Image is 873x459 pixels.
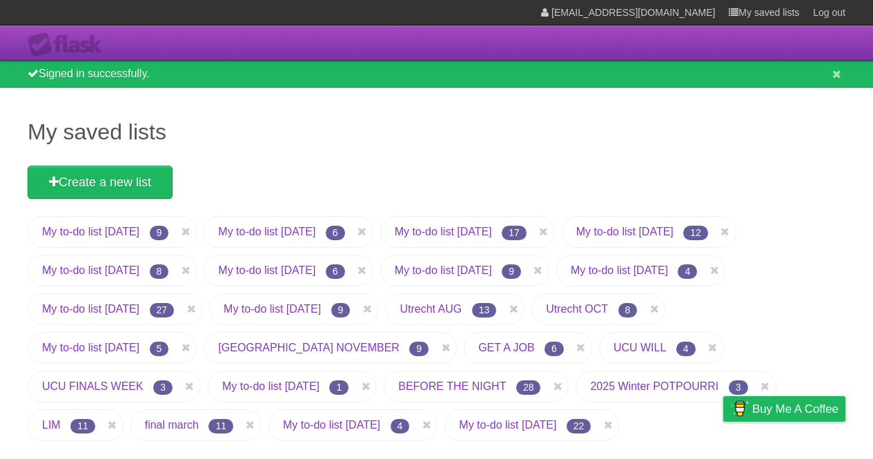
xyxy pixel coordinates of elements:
a: My to-do list [DATE] [459,419,556,431]
span: 3 [729,380,748,395]
a: BEFORE THE NIGHT [398,380,506,392]
a: final march [145,419,199,431]
span: 9 [502,264,521,279]
a: My to-do list [DATE] [42,226,139,237]
a: My to-do list [DATE] [283,419,380,431]
a: LIM [42,419,61,431]
span: 1 [329,380,349,395]
a: My to-do list [DATE] [576,226,674,237]
span: 9 [331,303,351,318]
span: Buy me a coffee [752,397,838,421]
span: 6 [326,226,345,240]
a: 2025 Winter POTPOURRI [590,380,718,392]
div: Flask [28,32,110,57]
span: 5 [150,342,169,356]
span: 3 [153,380,173,395]
span: 22 [567,419,591,433]
a: My to-do list [DATE] [42,303,139,315]
a: My to-do list [DATE] [222,380,320,392]
a: My to-do list [DATE] [42,264,139,276]
a: Create a new list [28,166,173,199]
a: Buy me a coffee [723,396,845,422]
span: 9 [409,342,429,356]
span: 12 [683,226,708,240]
span: 6 [545,342,564,356]
span: 6 [326,264,345,279]
span: 11 [208,419,233,433]
a: GET A JOB [478,342,535,353]
span: 13 [472,303,497,318]
a: My to-do list [DATE] [42,342,139,353]
a: My to-do list [DATE] [218,264,315,276]
span: 8 [618,303,638,318]
span: 8 [150,264,169,279]
span: 9 [150,226,169,240]
span: 28 [516,380,541,395]
h1: My saved lists [28,115,845,148]
span: 17 [502,226,527,240]
a: My to-do list [DATE] [395,226,492,237]
span: 4 [678,264,697,279]
a: My to-do list [DATE] [571,264,668,276]
span: 4 [676,342,696,356]
a: UCU FINALS WEEK [42,380,144,392]
a: [GEOGRAPHIC_DATA] NOVEMBER [218,342,400,353]
span: 11 [70,419,95,433]
a: Utrecht OCT [546,303,608,315]
span: 4 [391,419,410,433]
a: Utrecht AUG [400,303,462,315]
img: Buy me a coffee [730,397,749,420]
a: My to-do list [DATE] [224,303,321,315]
span: 27 [150,303,175,318]
a: My to-do list [DATE] [395,264,492,276]
a: UCU WILL [614,342,666,353]
a: My to-do list [DATE] [218,226,315,237]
